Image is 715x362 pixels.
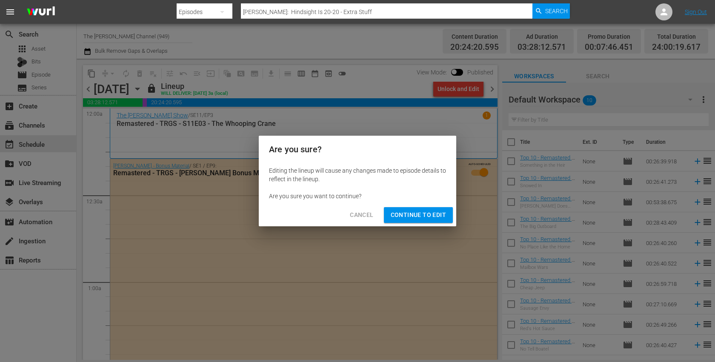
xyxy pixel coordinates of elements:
span: Search [545,3,568,19]
a: Sign Out [685,9,707,15]
span: Continue to Edit [391,210,446,220]
div: Editing the lineup will cause any changes made to episode details to reflect in the lineup. [269,166,446,183]
button: Cancel [343,207,380,223]
span: menu [5,7,15,17]
img: ans4CAIJ8jUAAAAAAAAAAAAAAAAAAAAAAAAgQb4GAAAAAAAAAAAAAAAAAAAAAAAAJMjXAAAAAAAAAAAAAAAAAAAAAAAAgAT5G... [20,2,61,22]
h2: Are you sure? [269,143,446,156]
button: Continue to Edit [384,207,453,223]
span: Cancel [350,210,373,220]
div: Are you sure you want to continue? [269,192,446,200]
